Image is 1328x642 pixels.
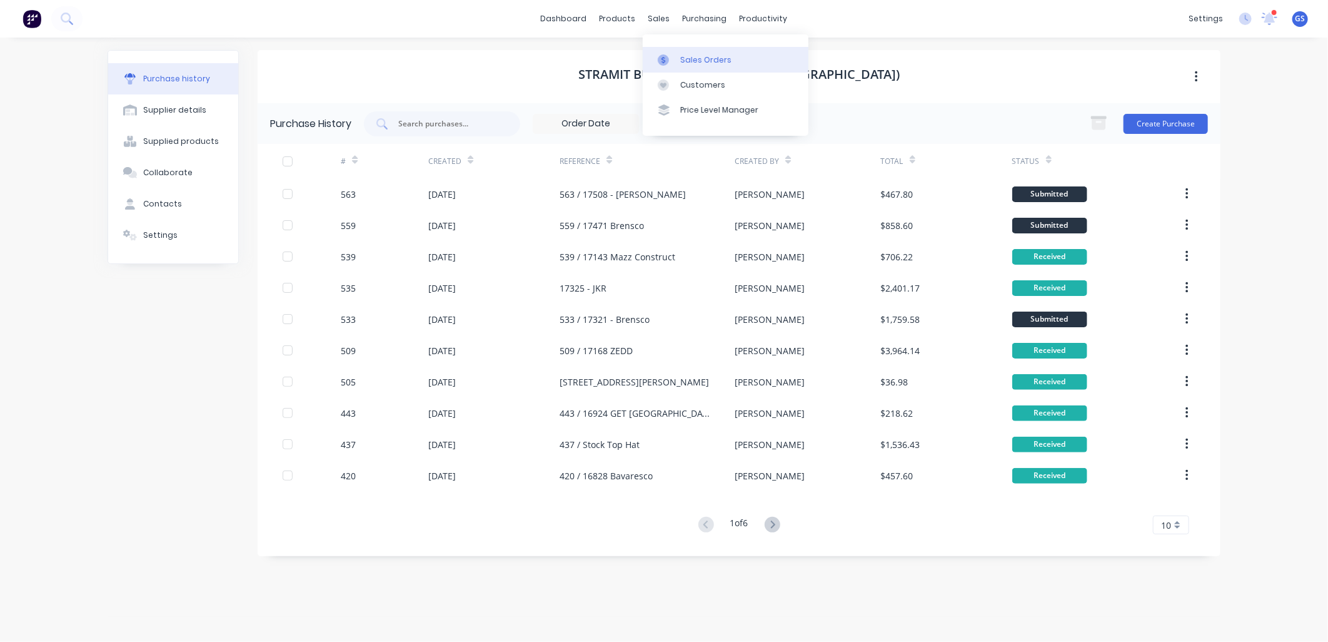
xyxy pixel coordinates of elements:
div: Sales Orders [680,54,732,66]
div: 539 / 17143 Mazz Construct [560,250,675,263]
div: [PERSON_NAME] [735,313,805,326]
button: Contacts [108,188,238,220]
a: Sales Orders [643,47,808,72]
div: [DATE] [428,188,456,201]
button: Create Purchase [1124,114,1208,134]
div: Settings [143,230,178,241]
a: Customers [643,73,808,98]
div: Submitted [1012,218,1087,233]
div: 539 [341,250,356,263]
div: Supplied products [143,136,219,147]
div: [PERSON_NAME] [735,282,805,295]
div: [PERSON_NAME] [735,344,805,357]
div: [DATE] [428,469,456,482]
div: Received [1012,374,1087,390]
div: products [593,9,642,28]
div: 1 of 6 [730,516,748,534]
a: Price Level Manager [643,98,808,123]
div: [DATE] [428,219,456,232]
div: 443 [341,407,356,420]
input: Order Date [533,115,638,133]
div: [PERSON_NAME] [735,375,805,389]
div: Collaborate [143,167,193,178]
div: $457.60 [881,469,913,482]
div: Received [1012,405,1087,421]
div: Total [881,156,903,167]
div: Price Level Manager [680,104,758,116]
button: Collaborate [108,157,238,188]
a: dashboard [535,9,593,28]
div: Received [1012,249,1087,265]
div: 533 / 17321 - Brensco [560,313,650,326]
div: $2,401.17 [881,282,920,295]
span: GS [1295,13,1305,24]
div: 535 [341,282,356,295]
div: [DATE] [428,438,456,451]
div: 533 [341,313,356,326]
div: 437 [341,438,356,451]
div: Status [1012,156,1040,167]
div: Submitted [1012,312,1087,327]
div: 563 / 17508 - [PERSON_NAME] [560,188,686,201]
div: 17325 - JKR [560,282,606,295]
div: [DATE] [428,282,456,295]
img: Factory [23,9,41,28]
div: Purchase history [143,73,210,84]
div: Supplier details [143,104,206,116]
div: settings [1182,9,1229,28]
div: [DATE] [428,313,456,326]
div: [DATE] [428,375,456,389]
div: 559 / 17471 Brensco [560,219,644,232]
div: 443 / 16924 GET [GEOGRAPHIC_DATA] [560,407,710,420]
div: Purchase History [270,116,351,131]
div: $218.62 [881,407,913,420]
input: Search purchases... [397,118,501,130]
button: Supplied products [108,126,238,157]
div: Received [1012,280,1087,296]
div: 420 / 16828 Bavaresco [560,469,653,482]
div: [PERSON_NAME] [735,407,805,420]
div: 563 [341,188,356,201]
div: [DATE] [428,344,456,357]
div: 509 [341,344,356,357]
div: Received [1012,343,1087,359]
div: $1,759.58 [881,313,920,326]
div: sales [642,9,677,28]
div: Customers [680,79,725,91]
div: Reference [560,156,600,167]
div: [PERSON_NAME] [735,219,805,232]
div: [DATE] [428,250,456,263]
div: [PERSON_NAME] [735,438,805,451]
div: $36.98 [881,375,908,389]
div: 420 [341,469,356,482]
span: 10 [1161,519,1171,532]
button: Settings [108,220,238,251]
div: 559 [341,219,356,232]
div: $858.60 [881,219,913,232]
div: Created By [735,156,779,167]
div: purchasing [677,9,733,28]
div: # [341,156,346,167]
div: Contacts [143,198,182,210]
div: Received [1012,437,1087,452]
div: [STREET_ADDRESS][PERSON_NAME] [560,375,709,389]
button: Supplier details [108,94,238,126]
div: productivity [733,9,794,28]
div: 505 [341,375,356,389]
div: [PERSON_NAME] [735,469,805,482]
div: $1,536.43 [881,438,920,451]
div: Submitted [1012,186,1087,202]
button: Purchase history [108,63,238,94]
div: 437 / Stock Top Hat [560,438,640,451]
div: $3,964.14 [881,344,920,357]
div: [PERSON_NAME] [735,250,805,263]
div: 509 / 17168 ZEDD [560,344,633,357]
div: $706.22 [881,250,913,263]
h1: Stramit Building Products ([GEOGRAPHIC_DATA]) [578,67,900,82]
div: Created [428,156,461,167]
div: Received [1012,468,1087,484]
div: [PERSON_NAME] [735,188,805,201]
div: $467.80 [881,188,913,201]
div: [DATE] [428,407,456,420]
